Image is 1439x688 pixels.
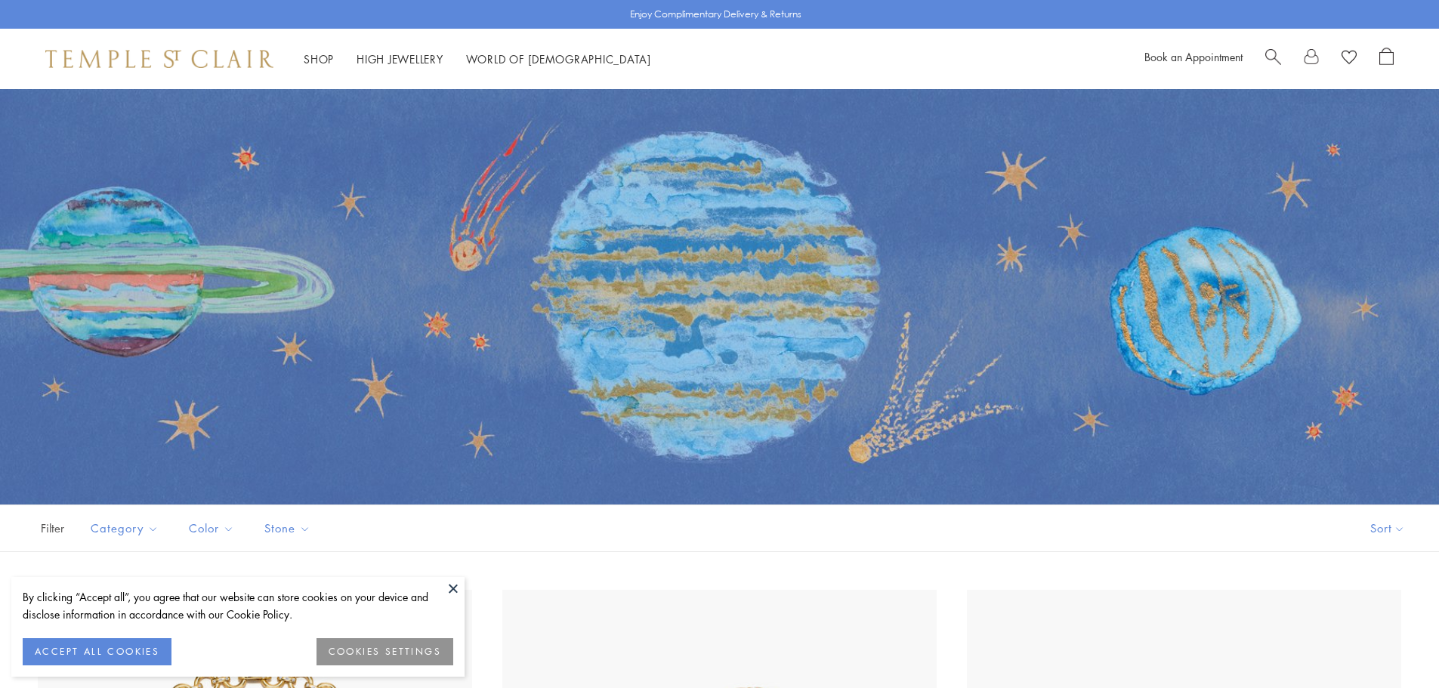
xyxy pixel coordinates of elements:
[83,519,170,538] span: Category
[1265,48,1281,70] a: Search
[1144,49,1243,64] a: Book an Appointment
[466,51,651,66] a: World of [DEMOGRAPHIC_DATA]World of [DEMOGRAPHIC_DATA]
[1336,505,1439,551] button: Show sort by
[79,511,170,545] button: Category
[253,511,322,545] button: Stone
[304,50,651,69] nav: Main navigation
[1379,48,1394,70] a: Open Shopping Bag
[178,511,245,545] button: Color
[1342,48,1357,70] a: View Wishlist
[317,638,453,665] button: COOKIES SETTINGS
[23,638,171,665] button: ACCEPT ALL COOKIES
[23,588,453,623] div: By clicking “Accept all”, you agree that our website can store cookies on your device and disclos...
[181,519,245,538] span: Color
[304,51,334,66] a: ShopShop
[257,519,322,538] span: Stone
[45,50,273,68] img: Temple St. Clair
[630,7,801,22] p: Enjoy Complimentary Delivery & Returns
[357,51,443,66] a: High JewelleryHigh Jewellery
